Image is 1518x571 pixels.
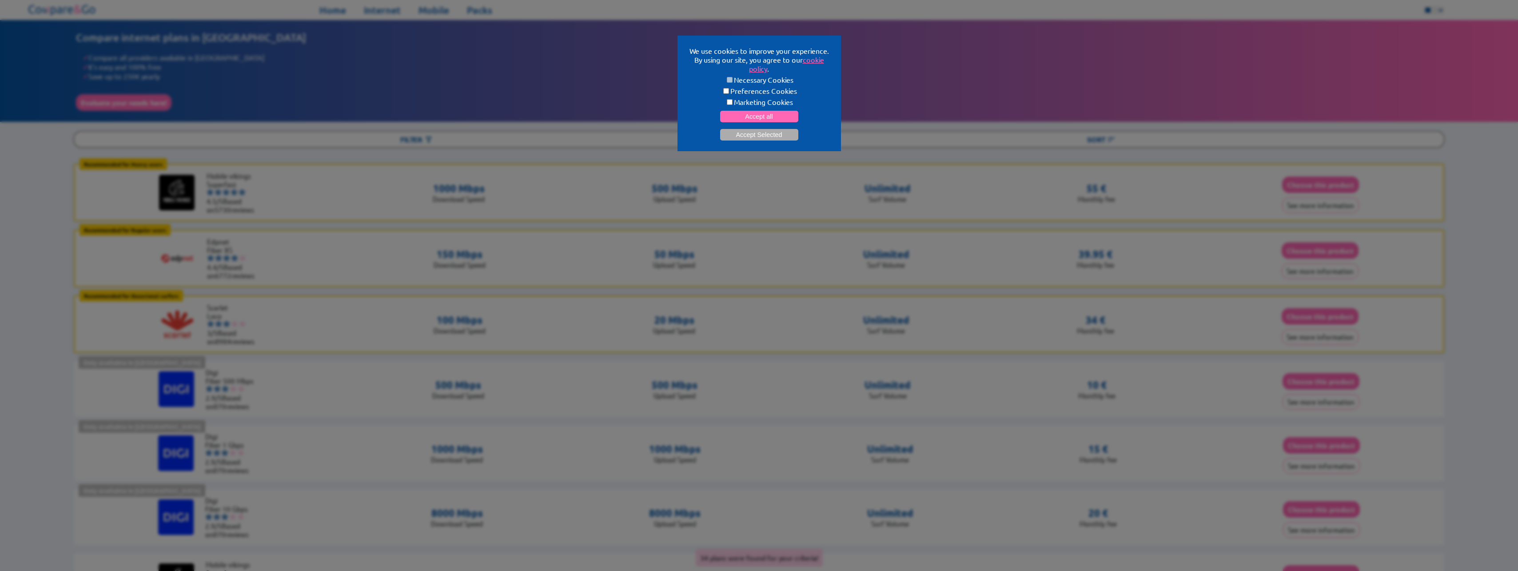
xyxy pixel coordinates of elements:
[727,77,733,83] input: Necessary Cookies
[688,97,830,106] label: Marketing Cookies
[723,88,729,94] input: Preferences Cookies
[727,99,733,105] input: Marketing Cookies
[688,75,830,84] label: Necessary Cookies
[720,129,798,141] button: Accept Selected
[688,86,830,95] label: Preferences Cookies
[688,46,830,73] p: We use cookies to improve your experience. By using our site, you agree to our .
[720,111,798,122] button: Accept all
[749,55,824,73] a: cookie policy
